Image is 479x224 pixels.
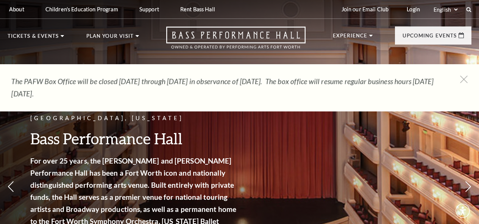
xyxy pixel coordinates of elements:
[403,33,457,42] p: Upcoming Events
[9,6,24,12] p: About
[432,6,459,13] select: Select:
[139,6,159,12] p: Support
[11,77,434,98] em: The PAFW Box Office will be closed [DATE] through [DATE] in observance of [DATE]. The box office ...
[30,114,239,123] p: [GEOGRAPHIC_DATA], [US_STATE]
[8,34,59,43] p: Tickets & Events
[86,34,134,43] p: Plan Your Visit
[180,6,215,12] p: Rent Bass Hall
[45,6,118,12] p: Children's Education Program
[30,129,239,148] h3: Bass Performance Hall
[333,33,368,42] p: Experience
